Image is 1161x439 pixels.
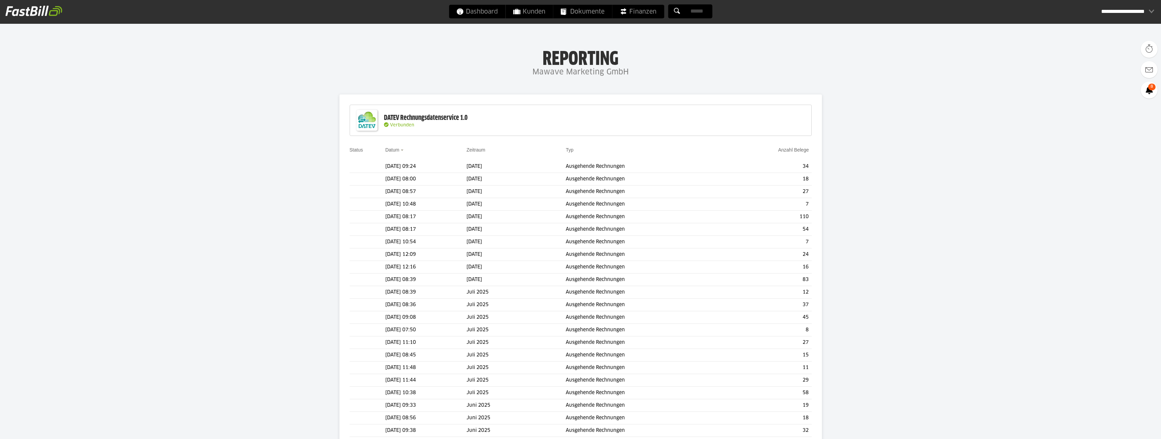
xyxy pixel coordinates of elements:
[778,147,809,153] a: Anzahl Belege
[723,387,811,399] td: 58
[385,261,467,274] td: [DATE] 12:16
[467,211,566,223] td: [DATE]
[723,299,811,311] td: 37
[390,123,414,127] span: Verbunden
[566,173,723,186] td: Ausgehende Rechnungen
[385,324,467,336] td: [DATE] 07:50
[566,211,723,223] td: Ausgehende Rechnungen
[350,147,363,153] a: Status
[566,236,723,248] td: Ausgehende Rechnungen
[723,374,811,387] td: 29
[553,5,612,18] a: Dokumente
[723,236,811,248] td: 7
[467,324,566,336] td: Juli 2025
[467,248,566,261] td: [DATE]
[620,5,656,18] span: Finanzen
[723,186,811,198] td: 27
[513,5,545,18] span: Kunden
[566,147,574,153] a: Typ
[723,349,811,362] td: 15
[723,362,811,374] td: 11
[566,261,723,274] td: Ausgehende Rechnungen
[566,336,723,349] td: Ausgehende Rechnungen
[385,349,467,362] td: [DATE] 08:45
[566,160,723,173] td: Ausgehende Rechnungen
[385,286,467,299] td: [DATE] 08:39
[467,223,566,236] td: [DATE]
[566,387,723,399] td: Ausgehende Rechnungen
[566,223,723,236] td: Ausgehende Rechnungen
[467,160,566,173] td: [DATE]
[723,311,811,324] td: 45
[385,299,467,311] td: [DATE] 08:36
[385,387,467,399] td: [DATE] 10:38
[566,274,723,286] td: Ausgehende Rechnungen
[385,399,467,412] td: [DATE] 09:33
[385,311,467,324] td: [DATE] 09:08
[467,147,485,153] a: Zeitraum
[612,5,664,18] a: Finanzen
[467,186,566,198] td: [DATE]
[723,223,811,236] td: 54
[467,349,566,362] td: Juli 2025
[561,5,604,18] span: Dokumente
[723,399,811,412] td: 19
[385,173,467,186] td: [DATE] 08:00
[467,311,566,324] td: Juli 2025
[385,274,467,286] td: [DATE] 08:39
[401,150,405,151] img: sort_desc.gif
[723,274,811,286] td: 83
[353,107,381,134] img: DATEV-Datenservice Logo
[385,362,467,374] td: [DATE] 11:48
[384,113,468,122] div: DATEV Rechnungsdatenservice 1.0
[385,336,467,349] td: [DATE] 11:10
[566,412,723,424] td: Ausgehende Rechnungen
[467,374,566,387] td: Juli 2025
[467,424,566,437] td: Juni 2025
[385,211,467,223] td: [DATE] 08:17
[566,198,723,211] td: Ausgehende Rechnungen
[566,399,723,412] td: Ausgehende Rechnungen
[1141,82,1158,99] a: 8
[467,173,566,186] td: [DATE]
[385,424,467,437] td: [DATE] 09:38
[566,362,723,374] td: Ausgehende Rechnungen
[1109,419,1154,436] iframe: Öffnet ein Widget, in dem Sie weitere Informationen finden
[723,160,811,173] td: 34
[723,286,811,299] td: 12
[506,5,553,18] a: Kunden
[1148,84,1156,90] span: 8
[385,248,467,261] td: [DATE] 12:09
[385,160,467,173] td: [DATE] 09:24
[723,198,811,211] td: 7
[467,336,566,349] td: Juli 2025
[449,5,505,18] a: Dashboard
[723,412,811,424] td: 18
[385,186,467,198] td: [DATE] 08:57
[5,5,62,16] img: fastbill_logo_white.png
[723,261,811,274] td: 16
[385,374,467,387] td: [DATE] 11:44
[385,236,467,248] td: [DATE] 10:54
[467,362,566,374] td: Juli 2025
[723,248,811,261] td: 24
[723,324,811,336] td: 8
[467,236,566,248] td: [DATE]
[467,387,566,399] td: Juli 2025
[467,412,566,424] td: Juni 2025
[467,399,566,412] td: Juni 2025
[723,424,811,437] td: 32
[467,198,566,211] td: [DATE]
[566,311,723,324] td: Ausgehende Rechnungen
[566,424,723,437] td: Ausgehende Rechnungen
[385,198,467,211] td: [DATE] 10:48
[723,211,811,223] td: 110
[566,286,723,299] td: Ausgehende Rechnungen
[566,374,723,387] td: Ausgehende Rechnungen
[723,173,811,186] td: 18
[385,223,467,236] td: [DATE] 08:17
[385,412,467,424] td: [DATE] 08:56
[467,286,566,299] td: Juli 2025
[385,147,399,153] a: Datum
[566,186,723,198] td: Ausgehende Rechnungen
